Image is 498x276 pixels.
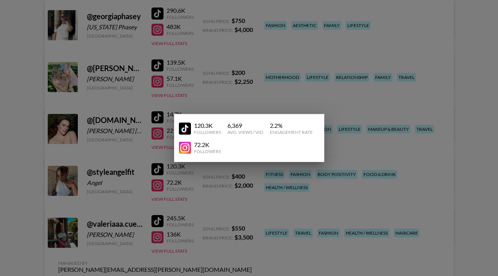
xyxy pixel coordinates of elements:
div: Followers [194,149,221,154]
div: 2.2 % [270,122,313,129]
div: 72.2K [194,141,221,149]
div: 120.3K [194,122,221,129]
div: Avg. Views / Vid [227,129,263,135]
img: YouTube [179,123,191,135]
div: Followers [194,129,221,135]
img: YouTube [179,142,191,154]
div: Engagement Rate [270,129,313,135]
div: 6,369 [227,122,263,129]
